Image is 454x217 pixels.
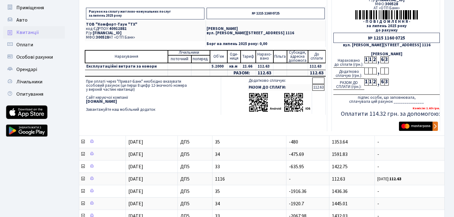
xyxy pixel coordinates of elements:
[333,110,440,118] h5: Оплатити 114.32 грн. за допомогою:
[380,56,384,63] div: 6
[308,50,326,63] td: До cплати
[333,24,440,28] div: за липень 2025 року
[377,176,401,182] small: [DATE]:
[3,26,65,39] a: Квитанції
[128,139,143,145] span: [DATE]
[332,163,348,170] span: 1422.75
[287,50,308,63] td: Субсидія, адресна допомога
[333,28,440,32] div: до рахунку
[16,78,42,85] span: Лічильники
[332,176,345,182] span: 112.63
[273,50,287,63] td: Пільга
[16,17,28,23] span: Авто
[128,176,143,182] span: [DATE]
[333,20,440,24] div: - П О В І Д О М Л Е Н Н Я -
[215,177,284,182] span: 1116
[86,23,204,27] p: ТОВ "Комфорт-Таун "ТХ"
[368,56,372,63] div: 1
[180,152,210,157] span: ДП5
[210,50,228,63] td: Об'єм
[256,63,273,70] td: 112.63
[3,76,65,88] a: Лічильники
[207,31,325,35] p: вул. [PERSON_NAME][STREET_ADDRESS] 1116
[96,35,109,40] span: 300528
[3,2,65,14] a: Приміщення
[377,140,442,144] span: -
[109,26,126,31] span: 40912882
[384,79,388,86] div: 3
[256,70,273,76] td: 112.63
[85,77,221,115] td: При оплаті через "Приват-Банк" необхідно вказувати особовий рахунок (це перші 8 цифр 12-значного ...
[333,94,440,104] div: підпис особи, що заповнювала, сплачувала цей рахунок ______________
[376,56,380,64] div: ,
[210,63,228,70] td: 5.2000
[333,2,440,6] div: МФО:
[289,163,304,170] span: -635.95
[332,200,348,207] span: 1445.01
[86,8,204,19] p: Рахунок на сплату житлово-комунальних послуг за липень 2025 року
[180,201,210,206] span: ДП5
[333,56,364,68] div: Нараховано до сплати (грн.):
[289,139,298,145] span: -480
[3,51,65,63] a: Особові рахунки
[289,151,304,158] span: -475.69
[241,63,256,70] td: 21.66
[289,188,306,195] span: -1916.36
[180,177,210,182] span: ДП5
[227,63,241,70] td: кв.м
[3,88,65,100] a: Опитування
[85,50,168,63] td: Нарахування
[289,176,291,182] span: -
[332,188,348,195] span: 1436.36
[86,27,204,31] p: код ЄДРПОУ:
[16,29,39,36] span: Квитанції
[180,189,210,194] span: ДП5
[385,1,398,7] span: 300528
[85,63,168,70] td: Експлуатаційні витрати за комори
[215,164,284,169] span: 33
[377,201,442,206] span: -
[168,50,210,55] td: Лічильники
[207,27,325,31] p: [PERSON_NAME]
[389,176,401,182] b: 112.63
[380,79,384,86] div: 6
[413,106,440,111] b: Комісія: 1.69 грн.
[227,70,256,76] td: РАЗОМ:
[191,55,210,63] td: поперед.
[3,63,65,76] a: Орендарі
[364,79,368,86] div: 1
[308,63,326,70] td: 112.63
[16,41,33,48] span: Оплати
[207,42,325,46] p: Борг на липень 2025 року: 0,00
[368,79,372,86] div: 1
[128,151,143,158] span: [DATE]
[332,151,348,158] span: 1591.83
[128,163,143,170] span: [DATE]
[128,200,143,207] span: [DATE]
[333,6,440,10] div: АТ «ОТП Банк»
[215,140,284,144] span: 35
[16,4,44,11] span: Приміщення
[86,99,117,104] b: [DOMAIN_NAME]
[3,39,65,51] a: Оплати
[333,43,440,47] div: вул. [PERSON_NAME][STREET_ADDRESS] 1116
[376,68,380,75] div: ,
[377,152,442,157] span: -
[399,122,438,131] img: Masterpass
[207,8,325,19] p: № 1215 1160 0725
[180,140,210,144] span: ДП5
[372,56,376,63] div: 2
[377,189,442,194] span: -
[333,33,440,43] div: № 1215 1160 0725
[289,200,304,207] span: -1920.7
[384,56,388,63] div: 3
[333,68,364,79] div: Додатково сплачую (грн.):
[332,139,348,145] span: 1353.64
[377,164,442,169] span: -
[215,152,284,157] span: 34
[364,56,368,63] div: 1
[93,30,122,36] span: [FINANCIAL_ID]
[128,188,143,195] span: [DATE]
[86,31,204,35] p: Р/р:
[376,79,380,86] div: ,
